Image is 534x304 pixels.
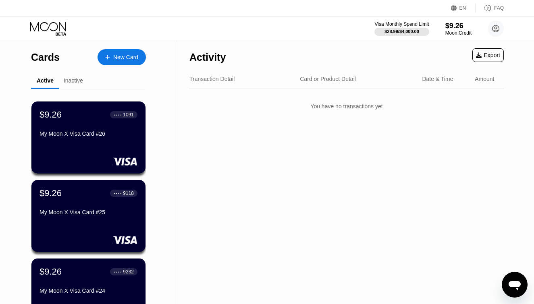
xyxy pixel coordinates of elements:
[123,112,134,118] div: 1091
[39,267,62,277] div: $9.26
[98,49,146,65] div: New Card
[189,95,504,118] div: You have no transactions yet
[459,5,466,11] div: EN
[123,190,134,196] div: 9118
[123,269,134,275] div: 9232
[189,52,226,63] div: Activity
[475,76,494,82] div: Amount
[113,54,138,61] div: New Card
[189,76,235,82] div: Transaction Detail
[374,21,429,36] div: Visa Monthly Spend Limit$28.99/$4,000.00
[114,192,122,194] div: ● ● ● ●
[422,76,453,82] div: Date & Time
[39,209,137,215] div: My Moon X Visa Card #25
[39,110,62,120] div: $9.26
[114,114,122,116] div: ● ● ● ●
[64,77,83,84] div: Inactive
[476,4,504,12] div: FAQ
[37,77,54,84] div: Active
[451,4,476,12] div: EN
[384,29,419,34] div: $28.99 / $4,000.00
[31,101,145,174] div: $9.26● ● ● ●1091My Moon X Visa Card #26
[39,287,137,294] div: My Moon X Visa Card #24
[39,188,62,199] div: $9.26
[494,5,504,11] div: FAQ
[300,76,356,82] div: Card or Product Detail
[31,52,60,63] div: Cards
[502,272,528,298] iframe: Button to launch messaging window
[476,52,500,58] div: Export
[114,271,122,273] div: ● ● ● ●
[445,22,472,30] div: $9.26
[374,21,429,27] div: Visa Monthly Spend Limit
[39,130,137,137] div: My Moon X Visa Card #26
[31,180,145,252] div: $9.26● ● ● ●9118My Moon X Visa Card #25
[445,22,472,36] div: $9.26Moon Credit
[472,48,504,62] div: Export
[445,30,472,36] div: Moon Credit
